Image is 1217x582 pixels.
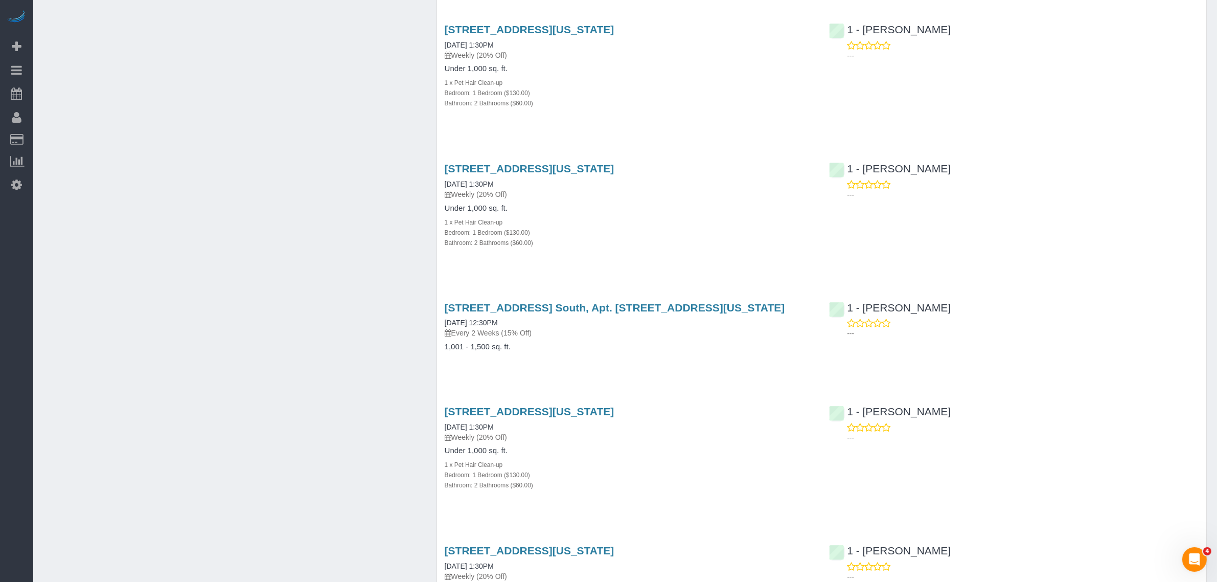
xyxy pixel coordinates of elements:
a: 1 - [PERSON_NAME] [829,163,951,174]
h4: 1,001 - 1,500 sq. ft. [445,343,814,352]
p: Weekly (20% Off) [445,572,814,582]
a: [STREET_ADDRESS][US_STATE] [445,406,614,418]
h4: Under 1,000 sq. ft. [445,447,814,456]
iframe: Intercom live chat [1182,547,1207,572]
small: Bathroom: 2 Bathrooms ($60.00) [445,100,533,107]
a: 1 - [PERSON_NAME] [829,24,951,35]
img: Automaid Logo [6,10,27,25]
small: 1 x Pet Hair Clean-up [445,79,503,86]
p: --- [847,433,1199,443]
a: [DATE] 1:30PM [445,563,494,571]
small: Bathroom: 2 Bathrooms ($60.00) [445,239,533,247]
small: Bathroom: 2 Bathrooms ($60.00) [445,482,533,489]
h4: Under 1,000 sq. ft. [445,64,814,73]
p: Weekly (20% Off) [445,50,814,60]
p: --- [847,51,1199,61]
a: [STREET_ADDRESS][US_STATE] [445,24,614,35]
a: [DATE] 1:30PM [445,423,494,432]
a: [DATE] 1:30PM [445,180,494,188]
a: 1 - [PERSON_NAME] [829,545,951,557]
a: 1 - [PERSON_NAME] [829,302,951,314]
small: Bedroom: 1 Bedroom ($130.00) [445,89,530,97]
a: [DATE] 12:30PM [445,319,498,327]
h4: Under 1,000 sq. ft. [445,204,814,213]
small: 1 x Pet Hair Clean-up [445,219,503,226]
span: 4 [1203,547,1211,555]
p: --- [847,329,1199,339]
small: 1 x Pet Hair Clean-up [445,462,503,469]
p: Every 2 Weeks (15% Off) [445,328,814,339]
p: --- [847,190,1199,200]
p: Weekly (20% Off) [445,433,814,443]
small: Bedroom: 1 Bedroom ($130.00) [445,229,530,236]
a: [STREET_ADDRESS] South, Apt. [STREET_ADDRESS][US_STATE] [445,302,785,314]
a: [STREET_ADDRESS][US_STATE] [445,163,614,174]
a: [DATE] 1:30PM [445,41,494,49]
small: Bedroom: 1 Bedroom ($130.00) [445,472,530,479]
a: [STREET_ADDRESS][US_STATE] [445,545,614,557]
p: Weekly (20% Off) [445,189,814,199]
a: 1 - [PERSON_NAME] [829,406,951,418]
